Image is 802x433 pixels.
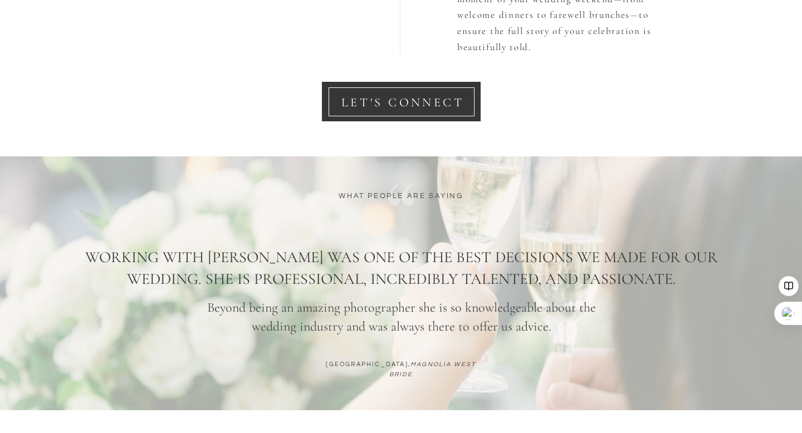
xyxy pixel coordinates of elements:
a: LET'S CONNECT [329,95,477,109]
p: Beyond being an amazing photographer she is so knowledgeable about the wedding industry and was a... [187,298,615,330]
p: WHAT PEOPLE ARE SAYING [317,190,485,209]
h1: Working with [PERSON_NAME] was one of the best decisions we made for our wedding. She is professi... [76,247,726,274]
i: MAGNOLIA WEST BRIDE [389,361,476,377]
p: [GEOGRAPHIC_DATA], [317,360,485,378]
